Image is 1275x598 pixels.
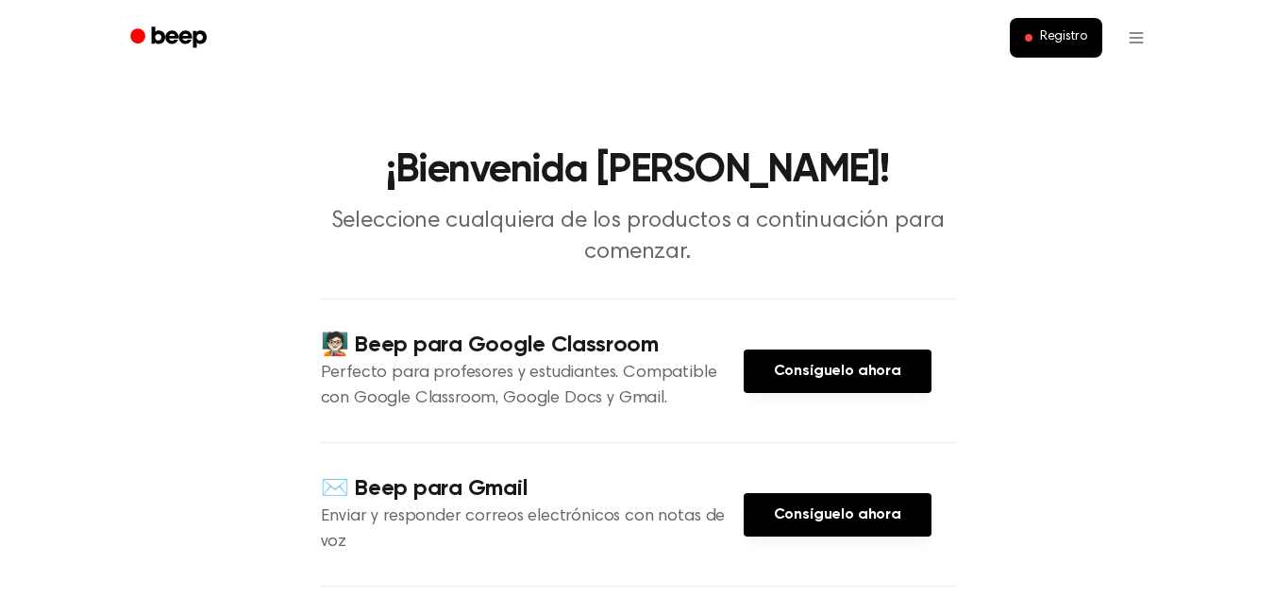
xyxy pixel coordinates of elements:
[1114,15,1159,60] button: Abrir menú
[744,350,931,393] a: Consíguelo ahora
[1040,30,1087,43] font: Registro
[321,477,528,500] font: ✉️ Beep para Gmail
[331,210,945,264] font: Seleccione cualquiera de los productos a continuación para comenzar.
[744,493,931,537] a: Consíguelo ahora
[1010,18,1102,58] button: Registro
[774,364,901,379] font: Consíguelo ahora
[321,508,726,551] font: Enviar y responder correos electrónicos con notas de voz
[321,333,659,356] font: 🧑🏻‍🏫 Beep para Google Classroom
[386,151,888,191] font: ¡Bienvenida [PERSON_NAME]!
[117,20,224,57] a: Bip
[321,365,717,407] font: Perfecto para profesores y estudiantes. Compatible con Google Classroom, Google Docs y Gmail.
[774,507,901,522] font: Consíguelo ahora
